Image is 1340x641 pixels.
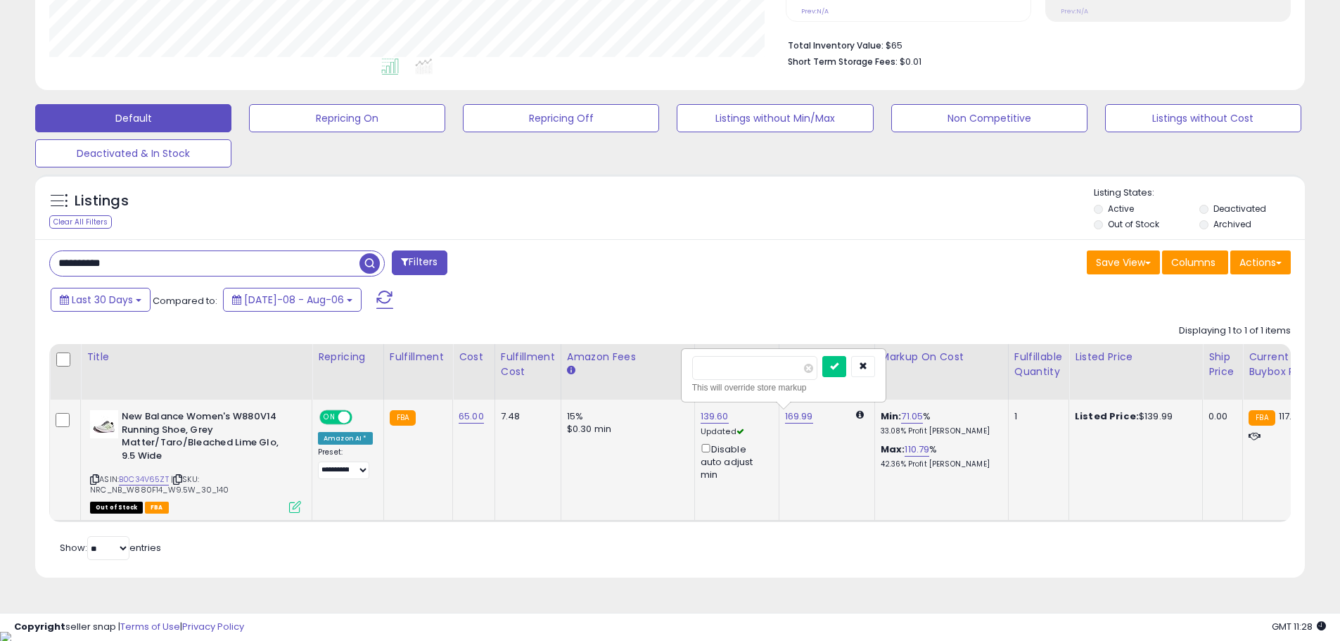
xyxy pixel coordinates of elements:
[1179,324,1291,338] div: Displaying 1 to 1 of 1 items
[788,36,1280,53] li: $65
[223,288,362,312] button: [DATE]-08 - Aug-06
[72,293,133,307] span: Last 30 Days
[1108,203,1134,215] label: Active
[49,215,112,229] div: Clear All Filters
[1272,620,1326,633] span: 2025-09-6 11:28 GMT
[881,410,902,423] b: Min:
[1075,410,1192,423] div: $139.99
[1087,250,1160,274] button: Save View
[87,350,306,364] div: Title
[14,621,244,634] div: seller snap | |
[35,139,231,167] button: Deactivated & In Stock
[881,443,997,469] div: %
[51,288,151,312] button: Last 30 Days
[90,410,118,438] img: 31mXHko5VIL._SL40_.jpg
[501,410,550,423] div: 7.48
[321,412,338,424] span: ON
[119,474,169,485] a: B0C34V65ZT
[701,426,744,437] span: Updated
[567,410,684,423] div: 15%
[788,56,898,68] b: Short Term Storage Fees:
[501,350,555,379] div: Fulfillment Cost
[677,104,873,132] button: Listings without Min/Max
[14,620,65,633] strong: Copyright
[35,104,231,132] button: Default
[1208,350,1237,379] div: Ship Price
[701,410,729,424] a: 139.60
[182,620,244,633] a: Privacy Policy
[60,541,161,554] span: Show: entries
[881,410,997,436] div: %
[122,410,293,466] b: New Balance Women's W880V14 Running Shoe, Grey Matter/Taro/Bleached Lime Glo, 9.5 Wide
[120,620,180,633] a: Terms of Use
[785,410,813,424] a: 169.99
[145,502,169,514] span: FBA
[692,381,875,395] div: This will override store markup
[1075,350,1197,364] div: Listed Price
[244,293,344,307] span: [DATE]-08 - Aug-06
[891,104,1087,132] button: Non Competitive
[459,350,489,364] div: Cost
[390,350,447,364] div: Fulfillment
[900,55,921,68] span: $0.01
[1108,218,1159,230] label: Out of Stock
[249,104,445,132] button: Repricing On
[1213,218,1251,230] label: Archived
[801,7,829,15] small: Prev: N/A
[1105,104,1301,132] button: Listings without Cost
[318,448,373,479] div: Preset:
[1014,350,1063,379] div: Fulfillable Quantity
[905,443,929,457] a: 110.79
[90,502,143,514] span: All listings that are currently out of stock and unavailable for purchase on Amazon
[459,410,484,424] a: 65.00
[1279,410,1301,423] span: 117.41
[901,410,923,424] a: 71.05
[1162,250,1228,274] button: Columns
[567,364,575,377] small: Amazon Fees.
[90,410,301,512] div: ASIN:
[701,441,768,482] div: Disable auto adjust min
[1061,7,1088,15] small: Prev: N/A
[1075,410,1139,423] b: Listed Price:
[1230,250,1291,274] button: Actions
[881,443,905,456] b: Max:
[567,350,689,364] div: Amazon Fees
[567,423,684,436] div: $0.30 min
[392,250,447,275] button: Filters
[463,104,659,132] button: Repricing Off
[1249,410,1275,426] small: FBA
[1249,350,1321,379] div: Current Buybox Price
[318,432,373,445] div: Amazon AI *
[1094,186,1305,200] p: Listing States:
[75,191,129,211] h5: Listings
[874,344,1008,400] th: The percentage added to the cost of goods (COGS) that forms the calculator for Min & Max prices.
[153,294,217,307] span: Compared to:
[1171,255,1215,269] span: Columns
[350,412,373,424] span: OFF
[1208,410,1232,423] div: 0.00
[90,474,229,495] span: | SKU: NRC_NB_W880F14_W9.5W_30_140
[881,426,997,436] p: 33.08% Profit [PERSON_NAME]
[1213,203,1266,215] label: Deactivated
[390,410,416,426] small: FBA
[318,350,378,364] div: Repricing
[881,459,997,469] p: 42.36% Profit [PERSON_NAME]
[881,350,1002,364] div: Markup on Cost
[1014,410,1058,423] div: 1
[788,39,883,51] b: Total Inventory Value:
